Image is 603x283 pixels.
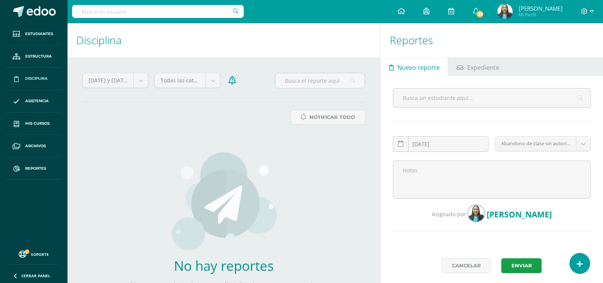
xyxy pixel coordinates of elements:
a: Expediente [448,58,507,76]
span: Disciplina [25,76,48,82]
a: Soporte [9,249,58,259]
input: Busca un estudiante aquí... [393,88,590,107]
span: Notificar Todo [309,110,355,124]
a: [DATE] y [DATE] [83,73,148,88]
img: activities.png [170,151,278,251]
input: Fecha de ocurrencia [393,137,489,151]
h1: Disciplina [76,23,371,58]
span: Expediente [467,58,499,77]
span: Reportes [25,166,46,172]
input: Busca el reporte aquí [275,73,365,88]
span: Nuevo reporte [397,58,440,77]
span: [PERSON_NAME] [518,5,562,12]
h1: Reportes [390,23,594,58]
a: Cancelar [442,258,490,273]
input: Busca un usuario... [72,5,244,18]
span: Soporte [31,252,49,257]
span: Estructura [25,53,52,59]
a: Disciplina [6,68,61,90]
span: [DATE] y [DATE] [88,73,128,88]
img: dc7d38de1d5b52360c8bb618cee5abea.png [497,4,513,19]
img: dc7d38de1d5b52360c8bb618cee5abea.png [468,205,485,222]
span: Estudiantes [25,31,53,37]
a: Archivos [6,135,61,158]
span: 36 [476,10,484,18]
a: Abandono de clase sin autorización [495,137,590,151]
span: Mis cursos [25,121,50,127]
span: Archivos [25,143,46,149]
a: Estructura [6,45,61,68]
span: Asistencia [25,98,49,104]
a: Estudiantes [6,23,61,45]
a: Asistencia [6,90,61,113]
a: Reportes [6,158,61,180]
h2: No hay reportes [111,257,336,275]
button: Enviar [501,258,542,273]
a: Notificar Todo [291,110,365,125]
span: Todas las categorías [161,73,200,88]
a: Nuevo reporte [381,58,448,76]
span: Abandono de clase sin autorización [501,137,570,151]
a: Todas las categorías [155,73,220,88]
a: Mis cursos [6,113,61,135]
span: Mi Perfil [518,11,562,18]
span: Asignado por [432,211,466,218]
span: Cerrar panel [21,273,50,278]
span: [PERSON_NAME] [487,209,552,220]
